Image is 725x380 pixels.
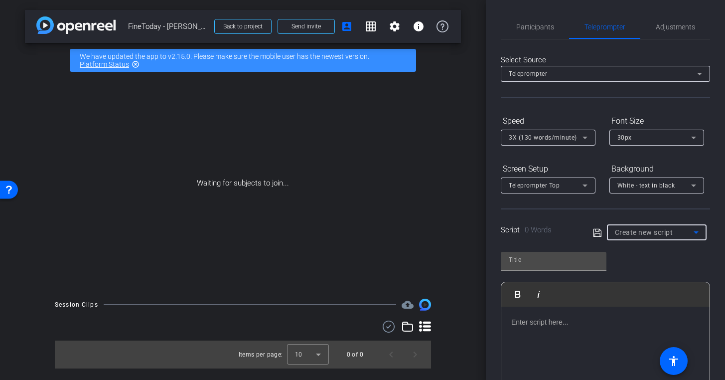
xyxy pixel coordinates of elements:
[609,161,704,178] div: Background
[239,350,283,360] div: Items per page:
[529,284,548,304] button: Italic (⌘I)
[501,224,579,236] div: Script
[413,20,425,32] mat-icon: info
[668,355,680,367] mat-icon: accessibility
[379,343,403,367] button: Previous page
[402,299,414,311] span: Destinations for your clips
[36,16,116,34] img: app-logo
[291,22,321,30] span: Send invite
[278,19,335,34] button: Send invite
[509,70,547,77] span: Teleprompter
[509,254,598,266] input: Title
[501,54,710,66] div: Select Source
[403,343,427,367] button: Next page
[615,228,673,236] span: Create new script
[389,20,401,32] mat-icon: settings
[525,225,552,234] span: 0 Words
[584,23,625,30] span: Teleprompter
[516,23,554,30] span: Participants
[70,49,416,72] div: We have updated the app to v2.15.0. Please make sure the mobile user has the newest version.
[617,182,675,189] span: White - text in black
[347,350,363,360] div: 0 of 0
[617,134,632,141] span: 30px
[223,23,263,30] span: Back to project
[80,60,129,68] a: Platform Status
[419,299,431,311] img: Session clips
[402,299,414,311] mat-icon: cloud_upload
[509,134,577,141] span: 3X (130 words/minute)
[55,300,98,310] div: Session Clips
[132,60,140,68] mat-icon: highlight_off
[365,20,377,32] mat-icon: grid_on
[341,20,353,32] mat-icon: account_box
[609,113,704,130] div: Font Size
[509,182,560,189] span: Teleprompter Top
[508,284,527,304] button: Bold (⌘B)
[214,19,272,34] button: Back to project
[128,16,208,36] span: FineToday - [PERSON_NAME], COO
[501,161,595,178] div: Screen Setup
[656,23,695,30] span: Adjustments
[501,113,595,130] div: Speed
[25,78,461,289] div: Waiting for subjects to join...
